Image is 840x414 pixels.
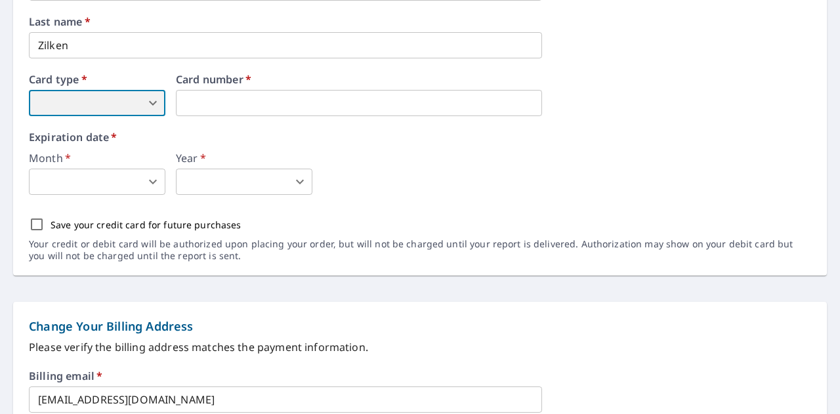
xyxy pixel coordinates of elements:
p: Your credit or debit card will be authorized upon placing your order, but will not be charged unt... [29,238,811,262]
label: Month [29,153,165,163]
label: Billing email [29,371,102,381]
iframe: secure payment field [176,90,542,116]
label: Card number [176,74,542,85]
p: Save your credit card for future purchases [51,218,241,232]
div: ​ [176,169,312,195]
label: Year [176,153,312,163]
label: Expiration date [29,132,811,142]
div: ​ [29,169,165,195]
p: Change Your Billing Address [29,318,811,335]
label: Last name [29,16,811,27]
label: Card type [29,74,165,85]
div: ​ [29,90,165,116]
p: Please verify the billing address matches the payment information. [29,339,811,355]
